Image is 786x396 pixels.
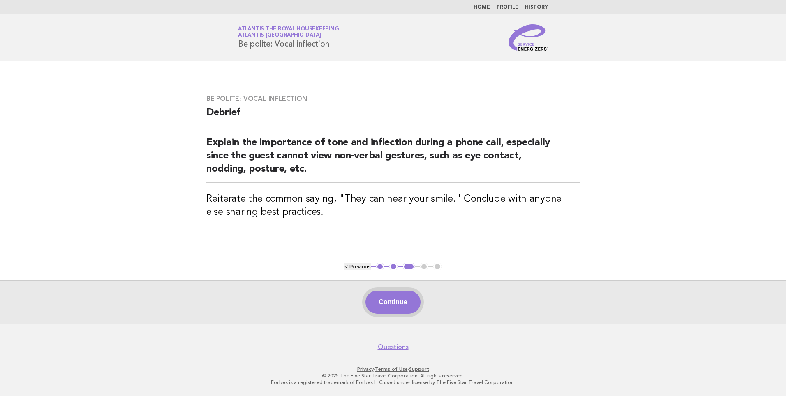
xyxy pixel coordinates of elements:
a: Questions [378,343,409,351]
img: Service Energizers [509,24,548,51]
a: Profile [497,5,518,10]
button: 3 [403,263,415,271]
button: Continue [365,291,420,314]
a: Privacy [357,366,374,372]
p: Forbes is a registered trademark of Forbes LLC used under license by The Five Star Travel Corpora... [141,379,645,386]
p: · · [141,366,645,373]
a: Home [474,5,490,10]
a: History [525,5,548,10]
button: 1 [376,263,384,271]
p: © 2025 The Five Star Travel Corporation. All rights reserved. [141,373,645,379]
h1: Be polite: Vocal inflection [238,27,339,48]
h3: Reiterate the common saying, "They can hear your smile." Conclude with anyone else sharing best p... [206,193,580,219]
a: Support [409,366,429,372]
a: Terms of Use [375,366,408,372]
a: Atlantis the Royal HousekeepingAtlantis [GEOGRAPHIC_DATA] [238,26,339,38]
button: < Previous [344,263,370,270]
h3: Be polite: Vocal inflection [206,95,580,103]
button: 2 [389,263,398,271]
h2: Explain the importance of tone and inflection during a phone call, especially since the guest can... [206,136,580,183]
span: Atlantis [GEOGRAPHIC_DATA] [238,33,321,38]
h2: Debrief [206,106,580,126]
